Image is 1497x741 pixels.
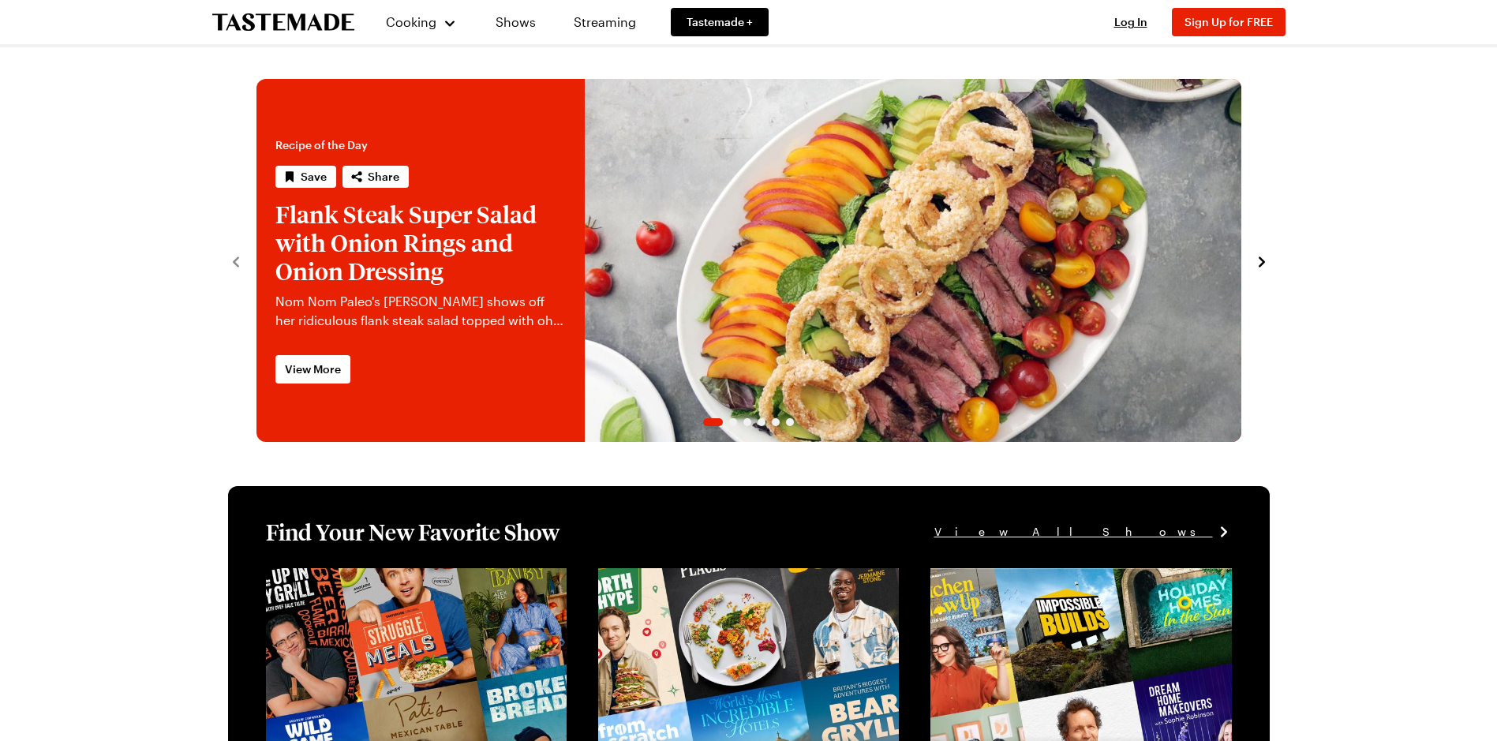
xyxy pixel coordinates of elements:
span: Cooking [386,14,436,29]
a: View More [275,355,350,384]
button: navigate to previous item [228,251,244,270]
button: Log In [1099,14,1162,30]
button: Cooking [386,3,458,41]
button: Save recipe [275,166,336,188]
span: Go to slide 6 [786,418,794,426]
span: View All Shows [934,523,1213,541]
a: View full content for [object Object] [598,570,814,585]
span: Tastemade + [687,14,753,30]
span: Go to slide 1 [703,418,723,426]
a: View full content for [object Object] [266,570,481,585]
div: 1 / 6 [256,79,1241,442]
span: Go to slide 3 [743,418,751,426]
button: Sign Up for FREE [1172,8,1286,36]
span: Log In [1114,15,1147,28]
button: navigate to next item [1254,251,1270,270]
a: View full content for [object Object] [930,570,1146,585]
a: Tastemade + [671,8,769,36]
h1: Find Your New Favorite Show [266,518,560,546]
span: Go to slide 2 [729,418,737,426]
a: View All Shows [934,523,1232,541]
span: Sign Up for FREE [1185,15,1273,28]
span: Share [368,169,399,185]
span: Go to slide 5 [772,418,780,426]
span: Go to slide 4 [758,418,765,426]
button: Share [342,166,409,188]
span: View More [285,361,341,377]
span: Save [301,169,327,185]
a: To Tastemade Home Page [212,13,354,32]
